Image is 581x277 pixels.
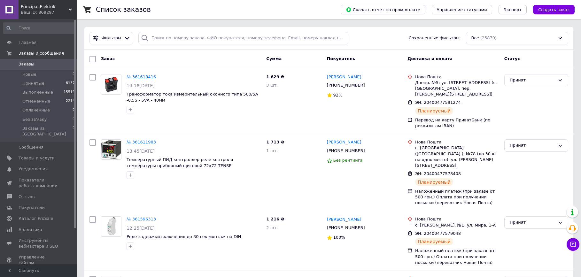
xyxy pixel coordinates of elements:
[326,224,366,232] div: [PHONE_NUMBER]
[127,149,155,154] span: 13:45[DATE]
[415,189,499,206] div: Наложенный платеж (при заказе от 500 грн.) Оплата при получении посылки (перевозчик Новая Почта)
[415,117,499,129] div: Перевод на карту ПриватБанк (по реквизитам IBAN)
[127,234,241,239] a: Реле задержки включения до 30 сек монтаж на DIN
[22,89,53,95] span: Выполненные
[266,140,284,144] span: 1 713 ₴
[19,155,55,161] span: Товары и услуги
[432,5,492,14] button: Управление статусами
[415,178,453,186] div: Планируемый
[510,219,555,226] div: Принят
[480,35,497,40] span: (25870)
[327,139,361,145] a: [PERSON_NAME]
[22,117,47,122] span: Без зв'язку
[266,217,284,221] span: 1 216 ₴
[22,72,36,77] span: Новые
[333,93,343,97] span: 92%
[415,231,461,236] span: ЭН: 20400477579048
[333,158,363,163] span: Без рейтинга
[504,7,522,12] span: Экспорт
[415,145,499,168] div: г. [GEOGRAPHIC_DATA] ([GEOGRAPHIC_DATA].), №78 (до 30 кг на одно место): ул. [PERSON_NAME][STREET...
[326,147,366,155] div: [PHONE_NUMBER]
[533,5,575,14] button: Создать заказ
[341,5,425,14] button: Скачать отчет по пром-оплате
[127,217,156,221] a: № 361596313
[19,144,43,150] span: Сообщения
[127,226,155,231] span: 12:25[DATE]
[64,89,75,95] span: 15519
[19,227,42,233] span: Аналитика
[19,238,59,249] span: Инструменты вебмастера и SEO
[266,74,284,79] span: 1 629 ₴
[101,74,121,94] img: Фото товару
[127,83,155,88] span: 14:18[DATE]
[409,35,461,41] span: Сохраненные фильтры:
[415,107,453,115] div: Планируемый
[22,81,44,86] span: Принятые
[415,139,499,145] div: Нова Пошта
[127,92,258,103] a: Трансформатор тока измерительный оконного типа 500/5A -0.5S - 5VA - 40мм
[415,80,499,97] div: Днепр, №5: ул. [STREET_ADDRESS] (с. [GEOGRAPHIC_DATA], пер. [PERSON_NAME][STREET_ADDRESS])
[415,248,499,265] div: Наложенный платеж (при заказе от 500 грн.) Оплата при получении посылки (перевозчик Новая Почта)
[346,7,420,12] span: Скачать отчет по пром-оплате
[333,235,345,240] span: 100%
[327,74,361,80] a: [PERSON_NAME]
[96,6,151,13] h1: Список заказов
[327,217,361,223] a: [PERSON_NAME]
[102,35,121,41] span: Фильтры
[19,254,59,266] span: Управление сайтом
[19,40,36,45] span: Главная
[504,56,520,61] span: Статус
[19,50,64,56] span: Заказы и сообщения
[127,74,156,79] a: № 361618416
[73,72,75,77] span: 0
[415,216,499,222] div: Нова Пошта
[510,77,555,84] div: Принят
[21,4,69,10] span: Principal Elektrik
[266,148,278,153] span: 1 шт.
[499,5,527,14] button: Экспорт
[101,216,121,237] a: Фото товару
[415,171,461,176] span: ЭН: 20400477578408
[22,107,50,113] span: Оплаченные
[19,205,45,211] span: Покупатели
[19,177,59,189] span: Показатели работы компании
[437,7,487,12] span: Управление статусами
[415,100,461,105] span: ЭН: 20400477591274
[567,238,579,251] button: Чат с покупателем
[3,22,75,34] input: Поиск
[407,56,453,61] span: Доставка и оплата
[19,194,35,200] span: Отзывы
[101,74,121,95] a: Фото товару
[527,7,575,12] a: Создать заказ
[127,140,156,144] a: № 361611983
[66,98,75,104] span: 2214
[101,140,121,159] img: Фото товару
[22,98,50,104] span: Отмененные
[127,157,233,168] a: Температурный ПИД контроллер реле контроля температуры приборный щитовой 72х72 TENSE
[19,166,48,172] span: Уведомления
[19,216,53,221] span: Каталог ProSale
[138,32,348,44] input: Поиск по номеру заказа, ФИО покупателя, номеру телефона, Email, номеру накладной
[73,107,75,113] span: 0
[415,238,453,245] div: Планируемый
[73,117,75,122] span: 0
[266,83,278,88] span: 3 шт.
[101,139,121,160] a: Фото товару
[327,56,355,61] span: Покупатель
[101,56,115,61] span: Заказ
[510,142,555,149] div: Принят
[19,61,34,67] span: Заказы
[266,225,278,230] span: 2 шт.
[471,35,479,41] span: Все
[415,222,499,228] div: с. [PERSON_NAME], №1: ул. Мира, 1-А
[73,126,75,137] span: 0
[21,10,77,15] div: Ваш ID: 869297
[66,81,75,86] span: 8137
[326,81,366,89] div: [PHONE_NUMBER]
[266,56,282,61] span: Сумма
[415,74,499,80] div: Нова Пошта
[22,126,73,137] span: Заказы из [GEOGRAPHIC_DATA]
